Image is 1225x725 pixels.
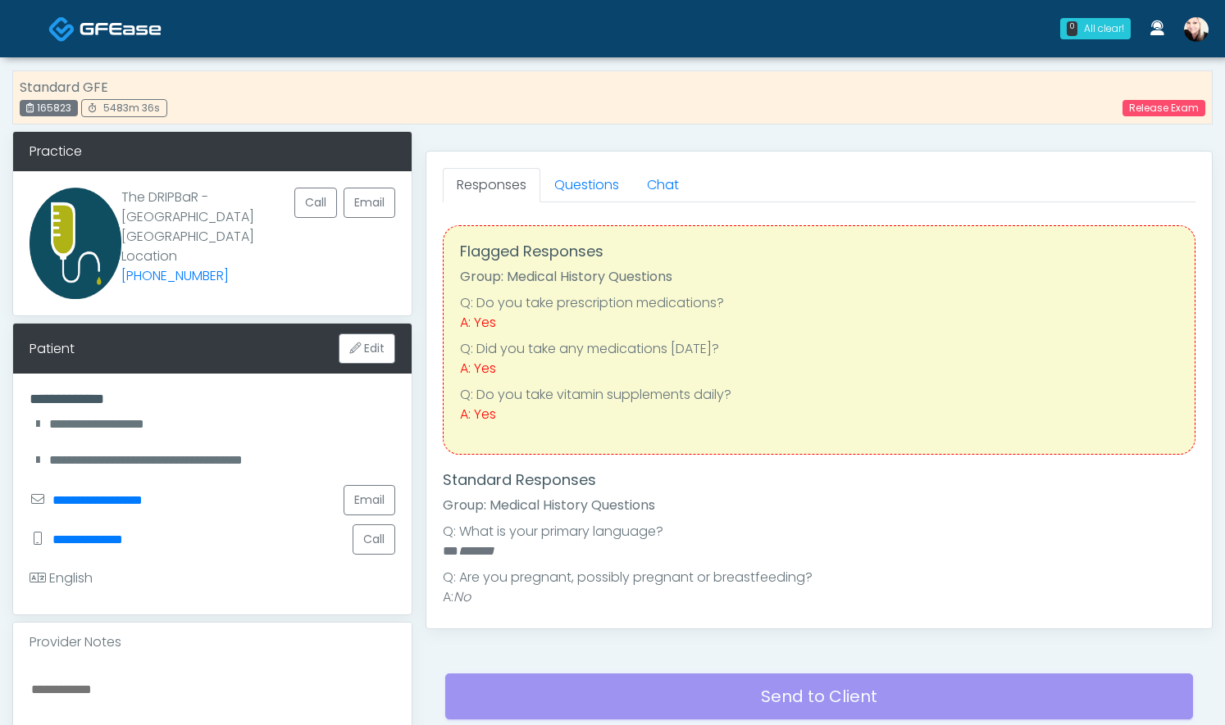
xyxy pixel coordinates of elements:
h4: Flagged Responses [460,242,1178,261]
li: Q: What is your primary language? [443,522,1195,541]
div: 0 [1067,21,1077,36]
li: Q: Did you take any medications [DATE]? [460,339,1178,359]
em: No [453,587,471,606]
li: Q: Do you take vitamin supplements daily? [460,385,1178,405]
div: Patient [30,339,75,359]
p: The DRIPBaR - [GEOGRAPHIC_DATA] [GEOGRAPHIC_DATA] Location [121,188,295,286]
div: All clear! [1084,21,1124,36]
img: Provider image [30,188,121,299]
div: 165823 [20,100,78,116]
a: Email [344,485,395,515]
a: 0 All clear! [1050,11,1141,46]
div: Practice [13,132,412,171]
img: Docovia [80,20,162,37]
a: Responses [443,168,540,202]
li: Q: Do you take prescription medications? [460,293,1178,313]
button: Call [294,188,337,218]
span: 5483m 36s [103,101,160,115]
div: A: Yes [460,405,1178,424]
a: [PHONE_NUMBER] [121,266,229,285]
div: English [30,569,93,588]
img: Docovia [48,16,75,43]
strong: Standard GFE [20,78,108,97]
button: Edit [339,333,395,364]
li: Q: Are you pregnant, possibly pregnant or breastfeeding? [443,568,1195,587]
a: Email [344,188,395,218]
a: Questions [540,168,633,202]
div: A: Yes [460,359,1178,378]
div: Provider Notes [13,623,412,662]
a: Release Exam [1123,100,1205,116]
a: Docovia [48,2,162,55]
h4: Standard Responses [443,471,1195,489]
strong: Group: Medical History Questions [460,267,672,286]
strong: Group: Medical History Questions [443,496,655,514]
a: Chat [633,168,693,202]
button: Call [353,524,395,555]
img: Cynthia Petersen [1184,17,1209,42]
div: A: Yes [460,313,1178,333]
li: A: [443,587,1195,607]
